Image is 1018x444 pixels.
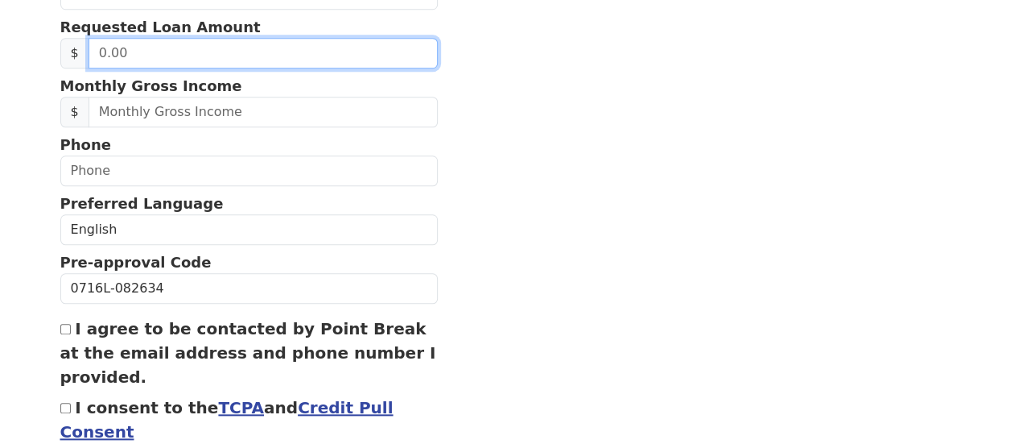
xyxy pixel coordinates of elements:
label: I agree to be contacted by Point Break at the email address and phone number I provided. [60,319,436,387]
strong: Requested Loan Amount [60,19,261,35]
strong: Preferred Language [60,195,224,212]
span: $ [60,97,89,127]
strong: Pre-approval Code [60,254,212,271]
input: Monthly Gross Income [89,97,438,127]
input: 0.00 [89,38,438,68]
span: $ [60,38,89,68]
label: I consent to the and [60,398,394,442]
input: Pre-approval Code [60,273,439,304]
input: Phone [60,156,439,186]
p: Monthly Gross Income [60,75,439,97]
a: TCPA [218,398,264,417]
strong: Phone [60,136,111,153]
